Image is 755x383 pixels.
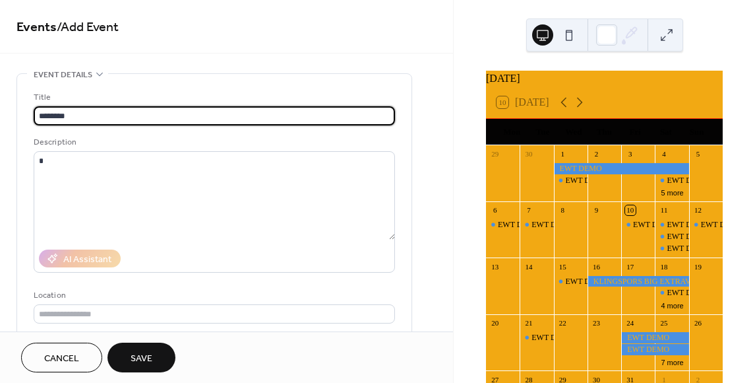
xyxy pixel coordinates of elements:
div: EWT DEMO [621,344,689,355]
div: 10 [625,205,635,215]
div: EWT DEMO [566,276,608,287]
button: Cancel [21,343,102,372]
div: EWT DEMO [667,231,709,242]
div: 30 [524,149,533,159]
div: 20 [490,318,500,328]
div: 26 [693,318,703,328]
div: 22 [558,318,568,328]
div: EWT DEMO [621,332,689,343]
div: 8 [558,205,568,215]
div: EWT DEMO [498,219,540,230]
span: / Add Event [57,15,119,40]
div: EWT DEMO [667,175,709,186]
div: EWT DEMO [554,276,588,287]
a: Events [16,15,57,40]
div: 24 [625,318,635,328]
div: Wed [558,119,589,145]
div: EWT DEMO [633,219,675,230]
button: 7 more [655,356,688,367]
div: EWT DEMO [554,163,689,174]
div: EWT DEMO [486,219,520,230]
div: 7 [524,205,533,215]
div: 13 [490,261,500,271]
div: 17 [625,261,635,271]
span: Save [131,352,152,366]
div: EWT DEMO [520,219,553,230]
span: Cancel [44,352,79,366]
button: 4 more [655,299,688,310]
div: EWT DEMO [667,243,709,254]
div: Description [34,135,392,149]
div: EWT DEMO [520,332,553,343]
div: 3 [625,149,635,159]
div: Location [34,289,392,302]
div: KLINGSPORS BIG EXTRAVAGANZA [588,276,689,287]
div: 19 [693,261,703,271]
div: 6 [490,205,500,215]
div: EWT DEMO [655,219,688,230]
div: 11 [659,205,669,215]
div: 4 [659,149,669,159]
div: 18 [659,261,669,271]
div: 16 [591,261,601,271]
div: 14 [524,261,533,271]
div: EWT DEMO [554,175,588,186]
div: EWT DEMO [655,243,688,254]
div: 21 [524,318,533,328]
div: 9 [591,205,601,215]
div: EWT DEMO [655,231,688,242]
span: Event details [34,68,92,82]
div: Sun [681,119,712,145]
div: Mon [497,119,528,145]
div: 29 [490,149,500,159]
div: Title [34,90,392,104]
div: EWT DEMO [566,175,608,186]
div: 15 [558,261,568,271]
div: 12 [693,205,703,215]
button: Save [107,343,175,372]
div: 2 [591,149,601,159]
div: Sat [651,119,682,145]
div: 25 [659,318,669,328]
button: 5 more [655,186,688,197]
div: 5 [693,149,703,159]
div: 23 [591,318,601,328]
div: 1 [558,149,568,159]
div: Fri [620,119,651,145]
div: EWT DEMO [531,332,574,343]
div: EWT DEMO [689,219,723,230]
div: EWT DEMO [667,287,709,298]
div: EWT DEMO [655,287,688,298]
div: EWT DEMO [655,175,688,186]
div: Thu [589,119,620,145]
div: EWT DEMO [701,219,743,230]
div: Tue [528,119,559,145]
div: EWT DEMO [621,219,655,230]
div: EWT DEMO [531,219,574,230]
div: [DATE] [486,71,723,87]
div: EWT DEMO [667,219,709,230]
